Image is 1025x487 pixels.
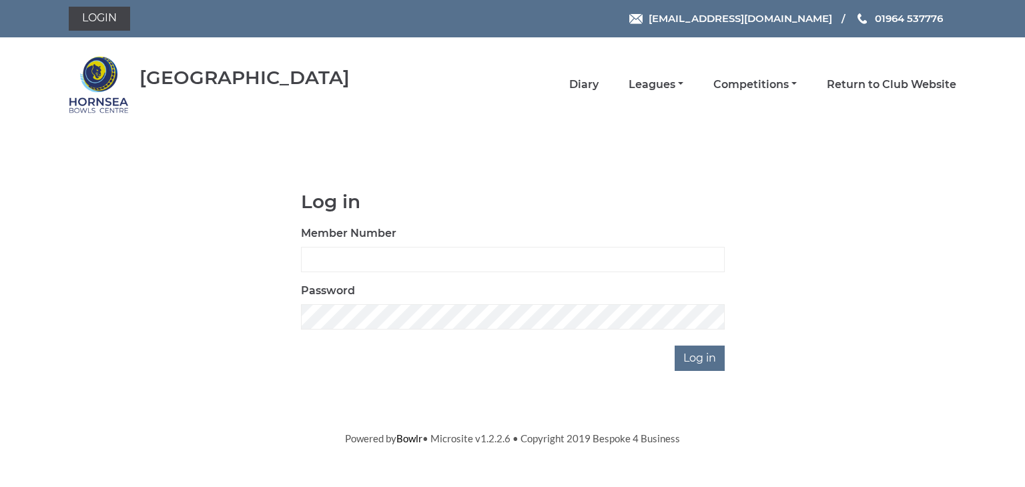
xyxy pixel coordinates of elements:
img: Email [629,14,643,24]
a: Diary [569,77,599,92]
a: Phone us 01964 537776 [856,11,943,26]
span: 01964 537776 [875,12,943,25]
span: Powered by • Microsite v1.2.2.6 • Copyright 2019 Bespoke 4 Business [345,432,680,444]
a: Return to Club Website [827,77,956,92]
h1: Log in [301,191,725,212]
label: Password [301,283,355,299]
input: Log in [675,346,725,371]
span: [EMAIL_ADDRESS][DOMAIN_NAME] [649,12,832,25]
img: Hornsea Bowls Centre [69,55,129,115]
a: Competitions [713,77,797,92]
a: Login [69,7,130,31]
a: Leagues [629,77,683,92]
img: Phone us [858,13,867,24]
div: [GEOGRAPHIC_DATA] [139,67,350,88]
a: Bowlr [396,432,422,444]
a: Email [EMAIL_ADDRESS][DOMAIN_NAME] [629,11,832,26]
label: Member Number [301,225,396,241]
